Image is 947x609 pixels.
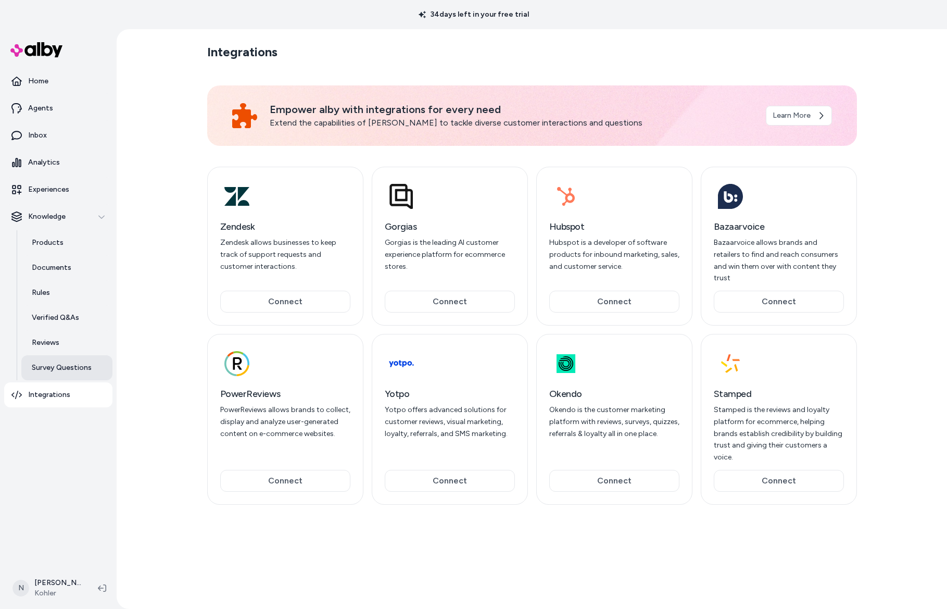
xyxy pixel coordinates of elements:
p: Reviews [32,338,59,348]
h3: Gorgias [385,219,515,234]
p: Home [28,76,48,86]
p: Survey Questions [32,363,92,373]
p: Experiences [28,184,69,195]
a: Analytics [4,150,112,175]
a: Home [4,69,112,94]
p: Gorgias is the leading AI customer experience platform for ecommerce stores. [385,237,515,272]
h2: Integrations [207,44,277,60]
a: Verified Q&As [21,305,112,330]
h3: Bazaarvoice [714,219,844,234]
p: Hubspot is a developer of software products for inbound marketing, sales, and customer service. [549,237,679,272]
p: Stamped is the reviews and loyalty platform for ecommerce, helping brands establish credibility b... [714,404,844,464]
img: alby Logo [10,42,62,57]
p: Integrations [28,390,70,400]
button: Connect [549,470,679,492]
p: Knowledge [28,212,66,222]
a: Reviews [21,330,112,355]
h3: Hubspot [549,219,679,234]
h3: Zendesk [220,219,350,234]
p: PowerReviews allows brands to collect, display and analyze user-generated content on e-commerce w... [220,404,350,440]
a: Inbox [4,123,112,148]
a: Agents [4,96,112,121]
button: Connect [220,291,350,313]
p: Agents [28,103,53,114]
p: Empower alby with integrations for every need [270,102,753,117]
button: Connect [714,291,844,313]
h3: Stamped [714,387,844,401]
button: Knowledge [4,204,112,229]
h3: Yotpo [385,387,515,401]
button: Connect [385,291,515,313]
span: Kohler [34,588,81,599]
p: Verified Q&As [32,313,79,323]
span: N [12,580,29,596]
a: Integrations [4,382,112,407]
h3: Okendo [549,387,679,401]
p: Products [32,238,64,248]
a: Survey Questions [21,355,112,380]
button: N[PERSON_NAME]Kohler [6,571,90,605]
a: Learn More [766,106,832,126]
p: 34 days left in your free trial [412,9,535,20]
button: Connect [220,470,350,492]
button: Connect [385,470,515,492]
p: Rules [32,288,50,298]
p: Zendesk allows businesses to keep track of support requests and customer interactions. [220,237,350,272]
p: Extend the capabilities of [PERSON_NAME] to tackle diverse customer interactions and questions [270,117,753,129]
p: Okendo is the customer marketing platform with reviews, surveys, quizzes, referrals & loyalty all... [549,404,679,440]
button: Connect [714,470,844,492]
a: Rules [21,280,112,305]
p: Documents [32,263,71,273]
p: Inbox [28,130,47,141]
a: Experiences [4,177,112,202]
a: Products [21,230,112,255]
p: Analytics [28,157,60,168]
p: [PERSON_NAME] [34,578,81,588]
p: Bazaarvoice allows brands and retailers to find and reach consumers and win them over with conten... [714,237,844,284]
p: Yotpo offers advanced solutions for customer reviews, visual marketing, loyalty, referrals, and S... [385,404,515,440]
button: Connect [549,291,679,313]
a: Documents [21,255,112,280]
h3: PowerReviews [220,387,350,401]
